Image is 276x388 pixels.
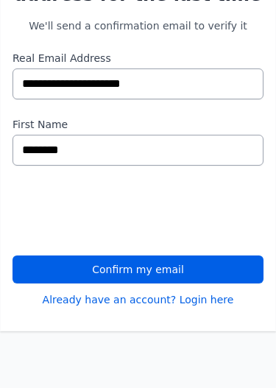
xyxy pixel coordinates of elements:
[13,51,263,66] label: Real Email Address
[13,18,263,33] p: We'll send a confirmation email to verify it
[13,117,263,132] label: First Name
[43,292,234,307] a: Already have an account? Login here
[13,255,263,283] button: Confirm my email
[13,183,236,241] iframe: reCAPTCHA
